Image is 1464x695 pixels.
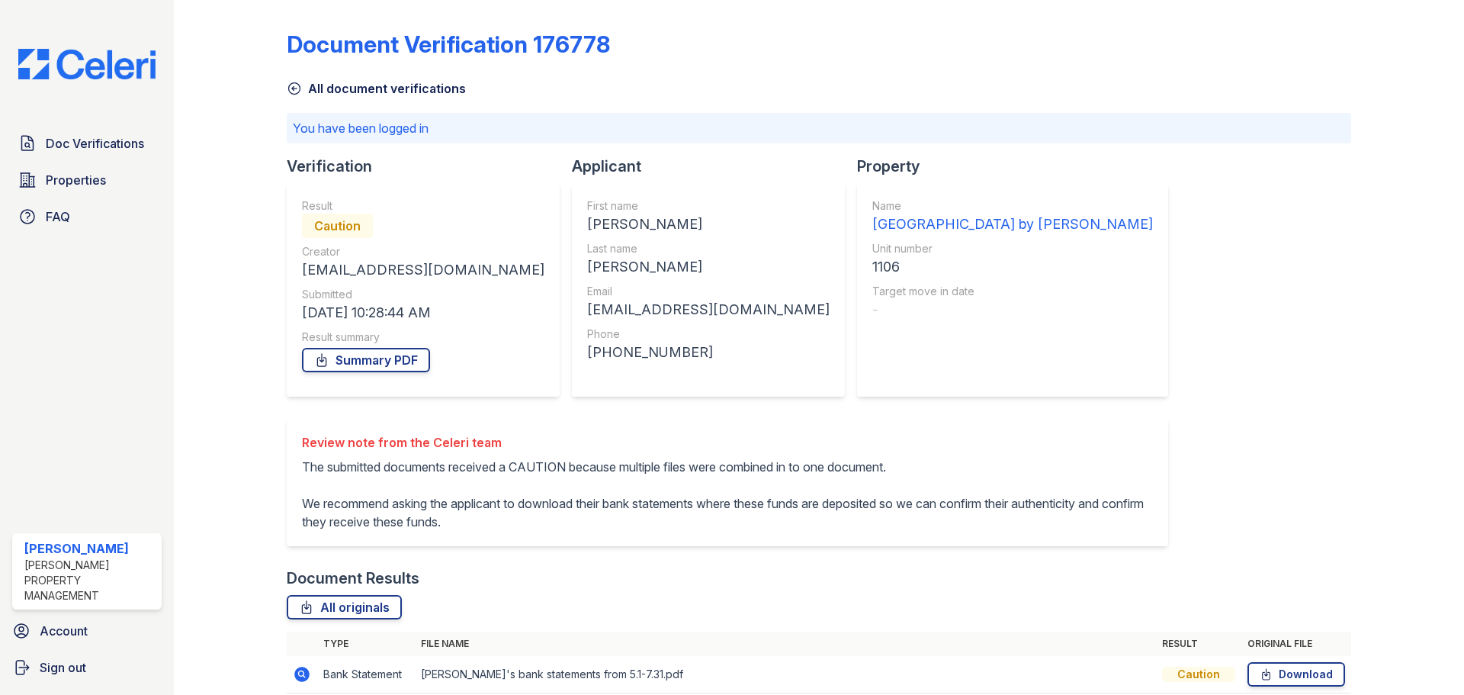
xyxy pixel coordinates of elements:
div: Target move in date [872,284,1153,299]
span: Account [40,622,88,640]
div: [EMAIL_ADDRESS][DOMAIN_NAME] [587,299,830,320]
div: - [872,299,1153,320]
div: Unit number [872,241,1153,256]
a: All document verifications [287,79,466,98]
a: Sign out [6,652,168,683]
div: Email [587,284,830,299]
div: [DATE] 10:28:44 AM [302,302,544,323]
a: Summary PDF [302,348,430,372]
div: Submitted [302,287,544,302]
div: [EMAIL_ADDRESS][DOMAIN_NAME] [302,259,544,281]
div: [PERSON_NAME] Property Management [24,558,156,603]
div: Name [872,198,1153,214]
div: [PERSON_NAME] [587,256,830,278]
div: Result summary [302,330,544,345]
div: Caution [302,214,373,238]
th: Type [317,632,415,656]
div: [PERSON_NAME] [24,539,156,558]
a: FAQ [12,201,162,232]
div: Last name [587,241,830,256]
div: 1106 [872,256,1153,278]
div: Result [302,198,544,214]
a: Properties [12,165,162,195]
th: Result [1156,632,1241,656]
img: CE_Logo_Blue-a8612792a0a2168367f1c8372b55b34899dd931a85d93a1a3d3e32e68fde9ad4.png [6,49,168,79]
div: Verification [287,156,572,177]
div: [PERSON_NAME] [587,214,830,235]
a: Download [1247,662,1345,687]
div: Property [857,156,1180,177]
span: FAQ [46,208,70,226]
a: Name [GEOGRAPHIC_DATA] by [PERSON_NAME] [872,198,1153,235]
div: Document Results [287,568,419,589]
div: Review note from the Celeri team [302,433,1153,452]
th: File name [415,632,1156,656]
a: All originals [287,595,402,619]
span: Doc Verifications [46,134,144,153]
div: Phone [587,327,830,342]
div: First name [587,198,830,214]
th: Original file [1241,632,1351,656]
div: Creator [302,244,544,259]
p: You have been logged in [293,119,1345,137]
td: [PERSON_NAME]'s bank statements from 5.1-7.31.pdf [415,656,1156,693]
span: Properties [46,171,106,189]
div: Caution [1162,667,1235,682]
a: Account [6,616,168,646]
td: Bank Statement [317,656,415,693]
div: Document Verification 176778 [287,31,610,58]
div: [GEOGRAPHIC_DATA] by [PERSON_NAME] [872,214,1153,235]
div: [PHONE_NUMBER] [587,342,830,363]
span: Sign out [40,658,86,677]
a: Doc Verifications [12,128,162,159]
div: Applicant [572,156,857,177]
p: The submitted documents received a CAUTION because multiple files were combined in to one documen... [302,458,1153,531]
